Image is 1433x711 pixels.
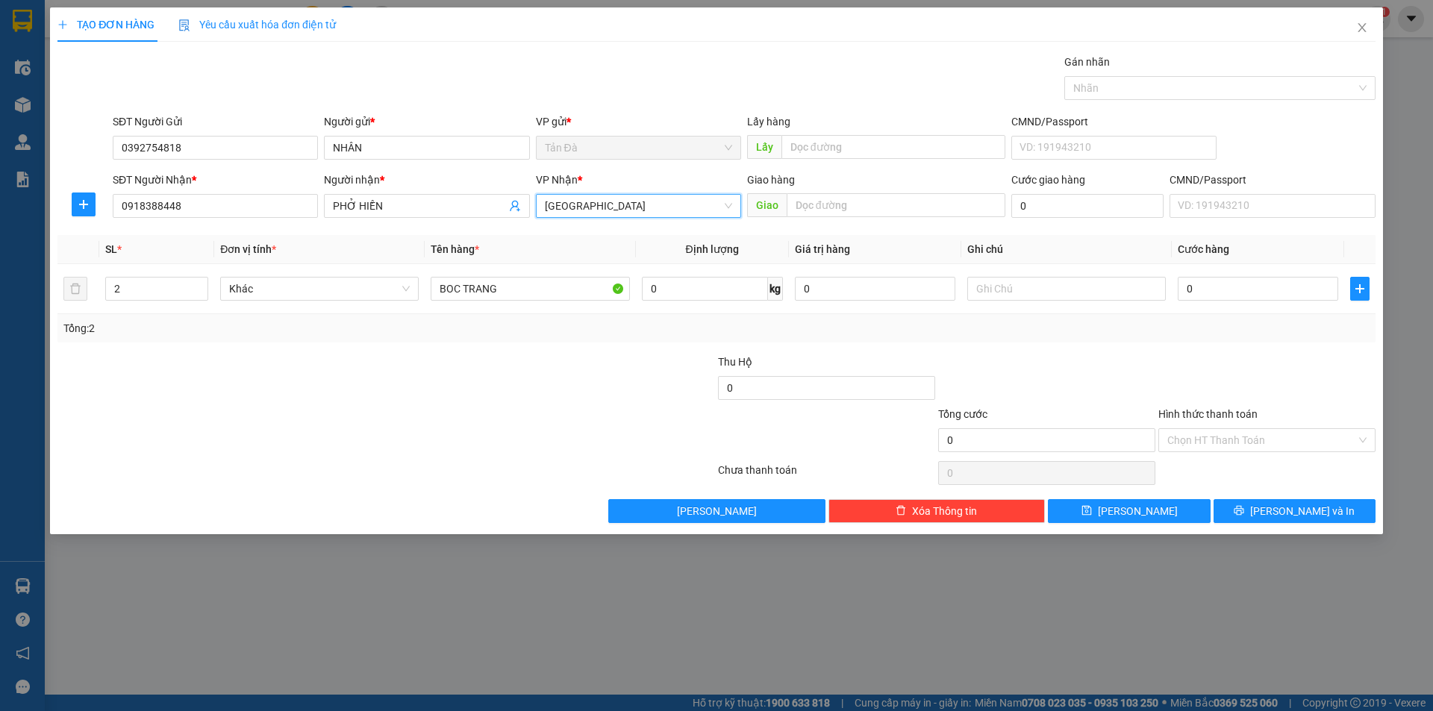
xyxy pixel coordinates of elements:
span: plus [57,19,68,30]
div: VP gửi [536,113,741,130]
span: [PERSON_NAME] [677,503,757,519]
span: printer [1234,505,1244,517]
span: TẠO ĐƠN HÀNG [57,19,154,31]
img: icon [178,19,190,31]
span: Lấy hàng [747,116,790,128]
span: VP Nhận [536,174,578,186]
button: plus [1350,277,1370,301]
button: [PERSON_NAME] [608,499,825,523]
span: Giá trị hàng [795,243,850,255]
label: Cước giao hàng [1011,174,1085,186]
span: Tản Đà [545,137,732,159]
span: plus [1351,283,1369,295]
div: CMND/Passport [1011,113,1217,130]
span: delete [896,505,906,517]
span: SL [105,243,117,255]
label: Gán nhãn [1064,56,1110,68]
button: plus [72,192,96,216]
span: kg [768,277,783,301]
div: Tổng: 2 [63,320,553,336]
button: Close [1341,7,1383,49]
div: Chưa thanh toán [716,462,937,488]
button: save[PERSON_NAME] [1048,499,1210,523]
button: delete [63,277,87,301]
span: Thu Hộ [718,356,752,368]
button: printer[PERSON_NAME] và In [1214,499,1376,523]
span: Giao [747,193,787,217]
span: Yêu cầu xuất hóa đơn điện tử [178,19,336,31]
div: Người gửi [324,113,529,130]
span: Tên hàng [431,243,479,255]
label: Hình thức thanh toán [1158,408,1258,420]
span: Giao hàng [747,174,795,186]
div: SĐT Người Gửi [113,113,318,130]
span: Tổng cước [938,408,987,420]
button: deleteXóa Thông tin [828,499,1046,523]
div: CMND/Passport [1170,172,1375,188]
span: [PERSON_NAME] và In [1250,503,1355,519]
span: [PERSON_NAME] [1098,503,1178,519]
span: Lấy [747,135,781,159]
input: Ghi Chú [967,277,1166,301]
span: plus [72,198,95,210]
input: VD: Bàn, Ghế [431,277,629,301]
div: Người nhận [324,172,529,188]
span: close [1356,22,1368,34]
span: user-add [509,200,521,212]
span: Khác [229,278,410,300]
span: Định lượng [686,243,739,255]
div: SĐT Người Nhận [113,172,318,188]
span: Xóa Thông tin [912,503,977,519]
input: Cước giao hàng [1011,194,1164,218]
span: Đơn vị tính [220,243,276,255]
th: Ghi chú [961,235,1172,264]
span: Tân Châu [545,195,732,217]
input: Dọc đường [781,135,1005,159]
input: Dọc đường [787,193,1005,217]
input: 0 [795,277,955,301]
span: Cước hàng [1178,243,1229,255]
span: save [1081,505,1092,517]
